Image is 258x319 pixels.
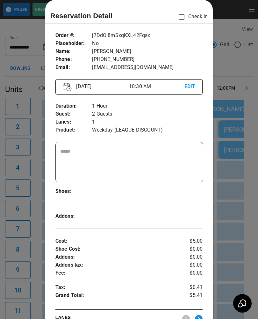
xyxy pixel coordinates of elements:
[129,83,184,90] p: 10:30 AM
[178,245,203,253] p: $0.00
[55,110,92,118] p: Guest :
[55,212,92,220] p: Addons :
[55,237,178,245] p: Cost :
[92,118,203,126] p: 1
[175,10,208,24] p: Check In
[55,245,178,253] p: Shoe Cost :
[178,261,203,269] p: $0.00
[55,126,92,134] p: Product :
[55,102,92,110] p: Duration :
[63,83,72,91] img: Vector
[92,126,203,134] p: Weekday (LEAGUE DISCOUNT)
[184,83,196,91] p: EDIT
[50,11,113,21] p: Reservation Detail
[92,102,203,110] p: 1 Hour
[55,284,178,292] p: Tax :
[178,292,203,301] p: $5.41
[55,187,92,195] p: Shoes :
[55,48,92,56] p: Name :
[55,269,178,277] p: Fee :
[74,83,129,90] p: [DATE]
[55,64,92,72] p: Email :
[92,56,203,64] p: [PHONE_NUMBER]
[55,118,92,126] p: Lanes :
[55,253,178,261] p: Addons :
[178,269,203,277] p: $0.00
[55,40,92,48] p: Placeholder :
[92,64,203,72] p: [EMAIL_ADDRESS][DOMAIN_NAME]
[92,32,203,40] p: j7DdOi8mSxqKXL42Fqsx
[55,292,178,301] p: Grand Total :
[178,253,203,261] p: $0.00
[92,40,203,48] p: No
[55,261,178,269] p: Addons tax :
[92,110,203,118] p: 2 Guests
[55,56,92,64] p: Phone :
[55,32,92,40] p: Order # :
[178,237,203,245] p: $5.00
[178,284,203,292] p: $0.41
[92,48,203,56] p: [PERSON_NAME]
